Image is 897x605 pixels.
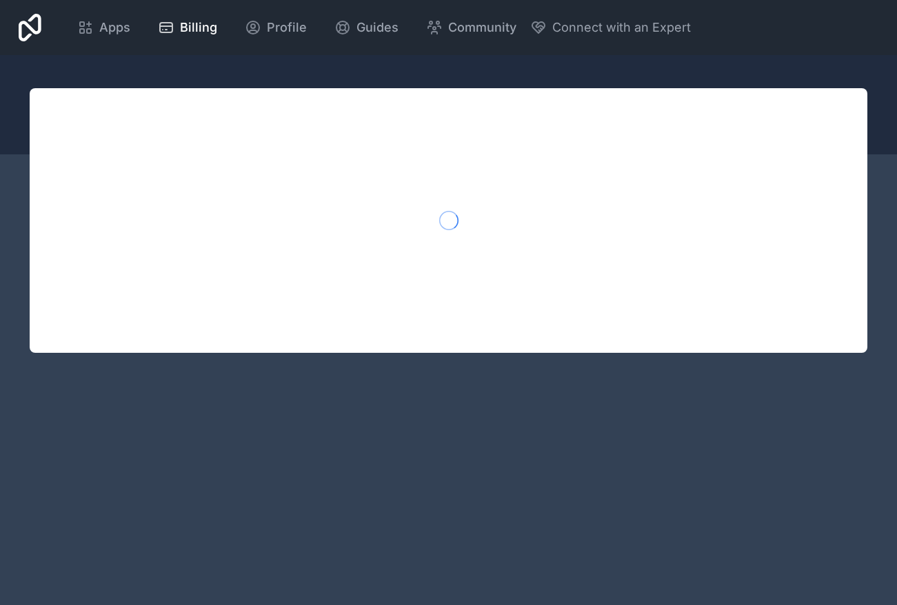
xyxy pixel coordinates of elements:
a: Guides [323,12,410,43]
span: Profile [267,18,307,37]
span: Connect with an Expert [552,18,691,37]
button: Connect with an Expert [530,18,691,37]
span: Apps [99,18,130,37]
a: Community [415,12,527,43]
a: Billing [147,12,228,43]
a: Profile [234,12,318,43]
span: Billing [180,18,217,37]
a: Apps [66,12,141,43]
span: Guides [356,18,399,37]
span: Community [448,18,516,37]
